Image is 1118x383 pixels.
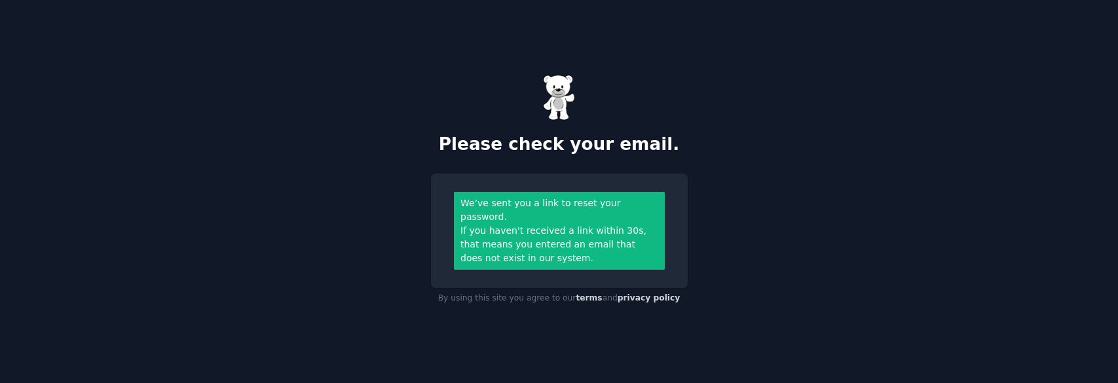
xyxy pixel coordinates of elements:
[460,224,658,265] div: If you haven't received a link within 30s, that means you entered an email that does not exist in...
[576,293,602,302] a: terms
[431,288,688,309] div: By using this site you agree to our and
[543,75,576,120] img: Gummy Bear
[460,196,658,224] div: We’ve sent you a link to reset your password.
[618,293,680,302] a: privacy policy
[431,134,688,155] h2: Please check your email.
